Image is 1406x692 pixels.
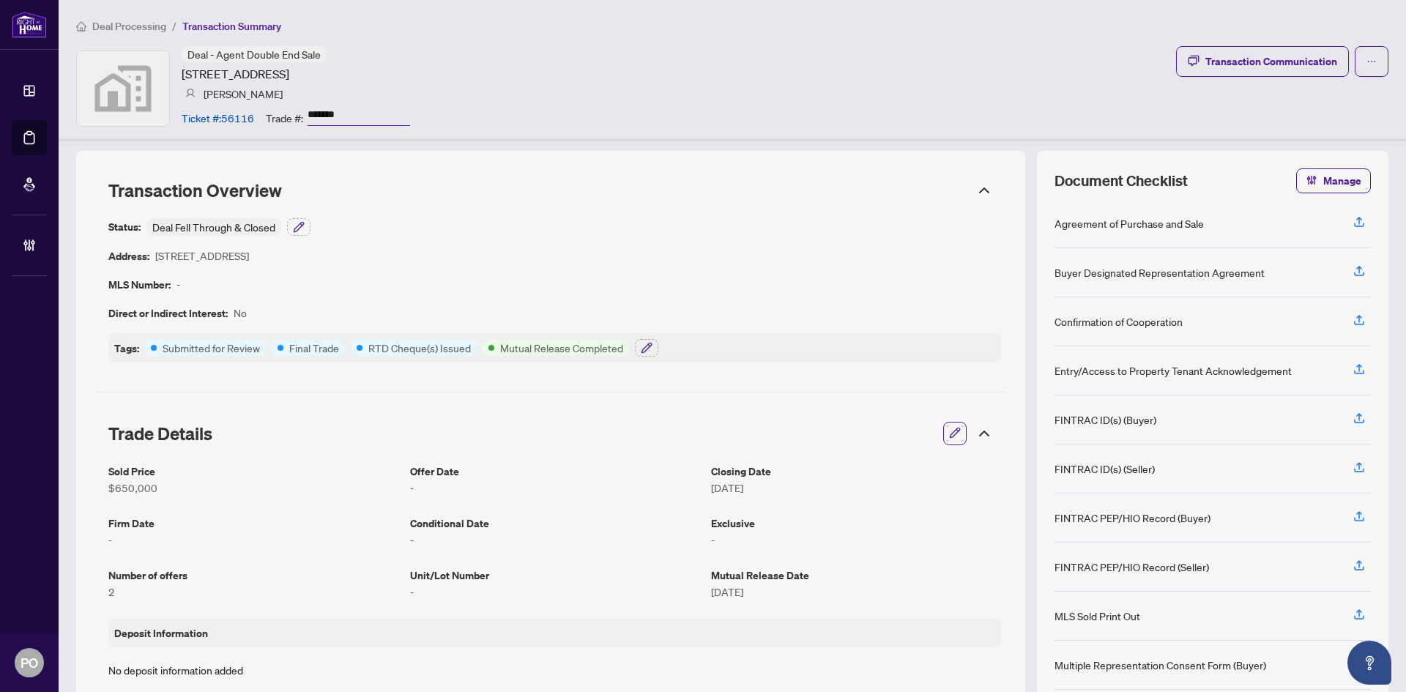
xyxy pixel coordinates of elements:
[108,276,171,293] article: MLS Number:
[1054,608,1140,624] div: MLS Sold Print Out
[1054,215,1204,231] div: Agreement of Purchase and Sale
[176,276,180,293] article: -
[185,89,196,99] img: svg%3e
[182,110,254,126] article: Ticket #: 56116
[1205,50,1337,73] div: Transaction Communication
[108,305,228,321] article: Direct or Indirect Interest:
[114,625,208,641] article: Deposit Information
[711,567,1001,584] article: Mutual Release Date
[155,248,249,264] article: [STREET_ADDRESS]
[108,662,1001,678] p: No deposit information added
[1054,510,1210,526] div: FINTRAC PEP/HIO Record (Buyer)
[1054,313,1183,330] div: Confirmation of Cooperation
[410,463,700,480] article: Offer Date
[204,86,283,102] article: [PERSON_NAME]
[108,584,398,600] article: 2
[108,179,282,201] span: Transaction Overview
[1054,657,1266,673] div: Multiple Representation Consent Form (Buyer)
[77,51,169,126] img: svg%3e
[108,248,149,264] article: Address:
[108,515,398,532] article: Firm Date
[97,171,1005,209] div: Transaction Overview
[172,18,176,34] li: /
[1054,362,1292,379] div: Entry/Access to Property Tenant Acknowledgement
[711,532,1001,548] article: -
[12,11,47,38] img: logo
[1054,461,1155,477] div: FINTRAC ID(s) (Seller)
[1366,56,1377,67] span: ellipsis
[500,340,623,356] article: Mutual Release Completed
[182,65,289,83] article: [STREET_ADDRESS]
[146,218,281,236] div: Deal Fell Through & Closed
[711,480,1001,496] article: [DATE]
[108,423,212,444] span: Trade Details
[410,567,700,584] article: Unit/Lot Number
[1323,169,1361,193] span: Manage
[108,532,398,548] article: -
[108,567,398,584] article: Number of offers
[1296,168,1371,193] button: Manage
[1176,46,1349,77] button: Transaction Communication
[711,584,1001,600] article: [DATE]
[163,340,260,356] article: Submitted for Review
[1054,412,1156,428] div: FINTRAC ID(s) (Buyer)
[114,340,139,357] article: Tags:
[410,480,700,496] article: -
[1347,641,1391,685] button: Open asap
[711,515,1001,532] article: Exclusive
[108,463,398,480] article: Sold Price
[1054,264,1265,280] div: Buyer Designated Representation Agreement
[711,463,1001,480] article: Closing Date
[1054,559,1209,575] div: FINTRAC PEP/HIO Record (Seller)
[92,20,166,33] span: Deal Processing
[108,218,141,236] article: Status:
[410,532,700,548] article: -
[234,305,247,321] article: No
[410,584,700,600] article: -
[289,340,339,356] article: Final Trade
[410,515,700,532] article: Conditional Date
[108,480,398,496] article: $650,000
[1054,171,1188,191] span: Document Checklist
[21,652,38,673] span: PO
[266,110,303,126] article: Trade #:
[76,21,86,31] span: home
[368,340,471,356] article: RTD Cheque(s) Issued
[97,413,1005,454] div: Trade Details
[182,20,281,33] span: Transaction Summary
[187,48,321,61] span: Deal - Agent Double End Sale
